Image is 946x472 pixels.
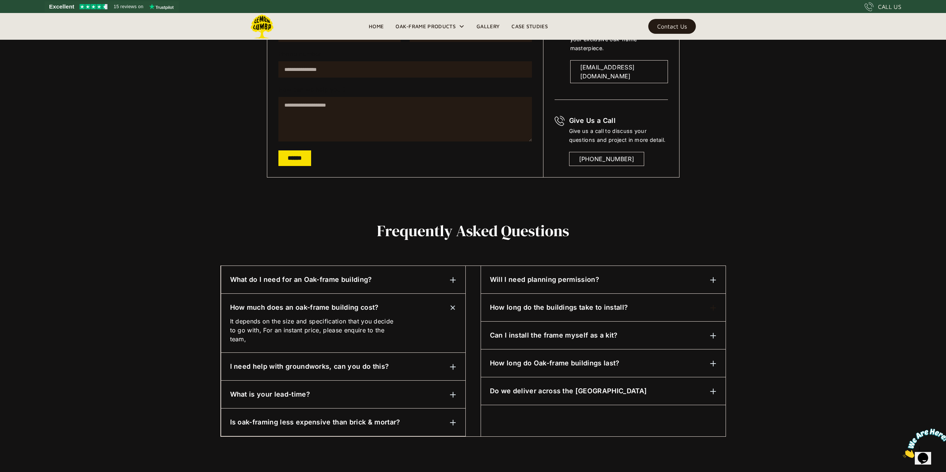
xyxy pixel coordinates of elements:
[390,13,471,40] div: Oak-Frame Products
[114,2,143,11] span: 15 reviews on
[490,386,647,396] h6: Do we deliver across the [GEOGRAPHIC_DATA]
[230,275,372,284] h6: What do I need for an Oak-frame building?
[220,222,726,239] h2: Frequently asked questions
[230,390,310,399] h6: What is your lead-time?
[80,4,107,9] img: Trustpilot 4.5 stars
[395,22,456,31] div: Oak-Frame Products
[490,331,618,340] h6: Can I install the frame myself as a kit?
[3,3,49,32] img: Chat attention grabber
[3,3,6,9] span: 1
[230,417,400,427] h6: Is oak-framing less expensive than brick & mortar?
[569,116,668,126] h6: Give Us a Call
[878,2,901,11] div: CALL US
[45,1,179,12] a: See Lemon Lumba reviews on Trustpilot
[230,362,389,371] h6: I need help with groundworks, can you do this?
[149,4,174,10] img: Trustpilot logo
[471,21,506,32] a: Gallery
[648,19,696,34] a: Contact Us
[278,87,532,92] label: How can we help you ?
[657,24,687,29] div: Contact Us
[865,2,901,11] a: CALL US
[569,127,668,144] div: Give us a call to discuss your questions and project in more detail.
[278,15,532,166] form: Email Form
[49,2,74,11] span: Excellent
[490,275,599,284] h6: Will I need planning permission?
[230,303,379,312] h6: How much does an oak-frame building cost?
[278,51,532,57] label: Phone number
[579,154,634,163] div: [PHONE_NUMBER]
[569,152,644,166] a: [PHONE_NUMBER]
[570,60,668,83] a: [EMAIL_ADDRESS][DOMAIN_NAME]
[230,317,400,344] p: It depends on the size and specification that you decide to go with, For an instant price, please...
[580,63,658,81] div: [EMAIL_ADDRESS][DOMAIN_NAME]
[506,21,554,32] a: Case Studies
[490,358,620,368] h6: How long do Oak-frame buildings last?
[363,21,390,32] a: Home
[900,426,946,461] iframe: chat widget
[490,303,628,312] h6: How long do the buildings take to install?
